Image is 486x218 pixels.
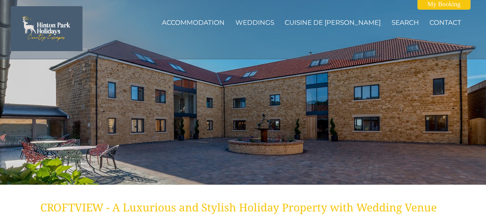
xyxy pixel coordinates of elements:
a: Weddings [235,19,274,26]
a: Accommodation [162,19,225,26]
a: Search [392,19,419,26]
a: Contact [429,19,461,26]
h1: CROFTVIEW - A Luxurious and Stylish Holiday Property with Wedding Venue [15,200,461,215]
a: Cuisine de [PERSON_NAME] [285,19,381,26]
img: Hinton Park Holidays Ltd [11,6,82,51]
